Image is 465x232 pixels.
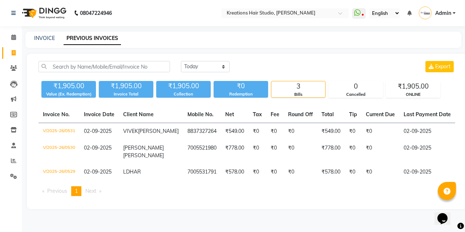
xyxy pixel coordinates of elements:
[399,164,455,180] td: 02-09-2025
[221,140,248,164] td: ₹778.00
[435,63,450,70] span: Export
[34,35,55,41] a: INVOICE
[271,111,279,118] span: Fee
[284,140,317,164] td: ₹0
[214,81,268,91] div: ₹0
[123,168,126,175] span: L
[399,123,455,140] td: 02-09-2025
[248,140,266,164] td: ₹0
[399,140,455,164] td: 02-09-2025
[345,123,361,140] td: ₹0
[435,9,451,17] span: Admin
[39,164,80,180] td: V/2025-26/0529
[214,91,268,97] div: Redemption
[47,188,67,194] span: Previous
[84,128,112,134] span: 02-09-2025
[99,81,153,91] div: ₹1,905.00
[386,91,440,98] div: ONLINE
[225,111,234,118] span: Net
[361,140,399,164] td: ₹0
[123,128,138,134] span: VIVEK
[366,111,395,118] span: Current Due
[126,168,141,175] span: DHAR
[123,145,164,151] span: [PERSON_NAME]
[64,32,121,45] a: PREVIOUS INVOICES
[386,81,440,91] div: ₹1,905.00
[404,111,451,118] span: Last Payment Date
[41,91,96,97] div: Value (Ex. Redemption)
[284,123,317,140] td: ₹0
[266,164,284,180] td: ₹0
[419,7,432,19] img: Admin
[99,91,153,97] div: Invoice Total
[41,81,96,91] div: ₹1,905.00
[84,168,112,175] span: 02-09-2025
[329,91,383,98] div: Cancelled
[221,164,248,180] td: ₹578.00
[183,123,221,140] td: 8837327264
[123,111,154,118] span: Client Name
[253,111,262,118] span: Tax
[80,3,112,23] b: 08047224946
[284,164,317,180] td: ₹0
[19,3,68,23] img: logo
[39,186,455,196] nav: Pagination
[288,111,313,118] span: Round Off
[266,140,284,164] td: ₹0
[75,188,78,194] span: 1
[187,111,214,118] span: Mobile No.
[345,140,361,164] td: ₹0
[425,61,454,72] button: Export
[156,81,211,91] div: ₹1,905.00
[271,91,325,98] div: Bills
[329,81,383,91] div: 0
[248,123,266,140] td: ₹0
[84,145,112,151] span: 02-09-2025
[183,164,221,180] td: 7005531791
[266,123,284,140] td: ₹0
[271,81,325,91] div: 3
[156,91,211,97] div: Collection
[39,61,170,72] input: Search by Name/Mobile/Email/Invoice No
[361,164,399,180] td: ₹0
[345,164,361,180] td: ₹0
[317,123,345,140] td: ₹549.00
[322,111,334,118] span: Total
[183,140,221,164] td: 7005521980
[39,123,80,140] td: V/2025-26/0531
[349,111,357,118] span: Tip
[221,123,248,140] td: ₹549.00
[39,140,80,164] td: V/2025-26/0530
[43,111,70,118] span: Invoice No.
[361,123,399,140] td: ₹0
[84,111,114,118] span: Invoice Date
[138,128,179,134] span: [PERSON_NAME]
[317,164,345,180] td: ₹578.00
[85,188,96,194] span: Next
[248,164,266,180] td: ₹0
[123,152,164,159] span: [PERSON_NAME]
[317,140,345,164] td: ₹778.00
[434,203,458,225] iframe: chat widget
